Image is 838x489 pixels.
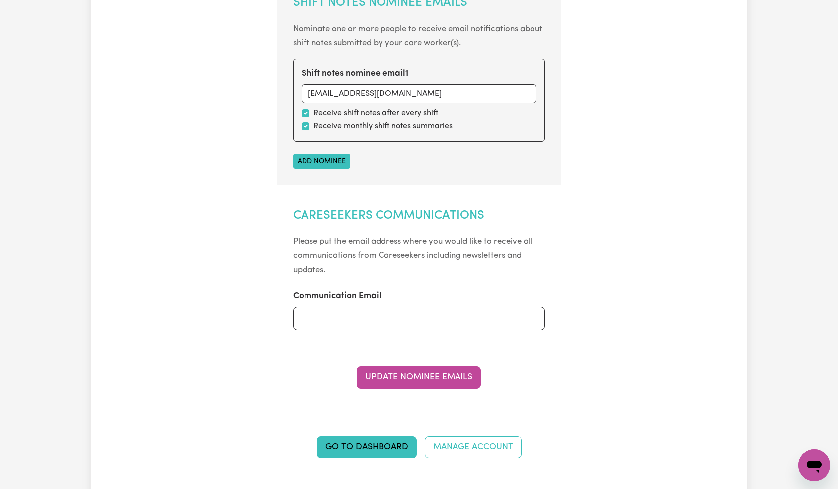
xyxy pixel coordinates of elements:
[798,449,830,481] iframe: Button to launch messaging window
[302,67,408,80] label: Shift notes nominee email 1
[293,154,350,169] button: Add nominee
[293,290,381,303] label: Communication Email
[313,120,453,132] label: Receive monthly shift notes summaries
[293,209,545,223] h2: Careseekers Communications
[357,366,481,388] button: Update Nominee Emails
[293,25,542,48] small: Nominate one or more people to receive email notifications about shift notes submitted by your ca...
[425,436,522,458] a: Manage Account
[293,237,533,274] small: Please put the email address where you would like to receive all communications from Careseekers ...
[317,436,417,458] a: Go to Dashboard
[313,107,438,119] label: Receive shift notes after every shift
